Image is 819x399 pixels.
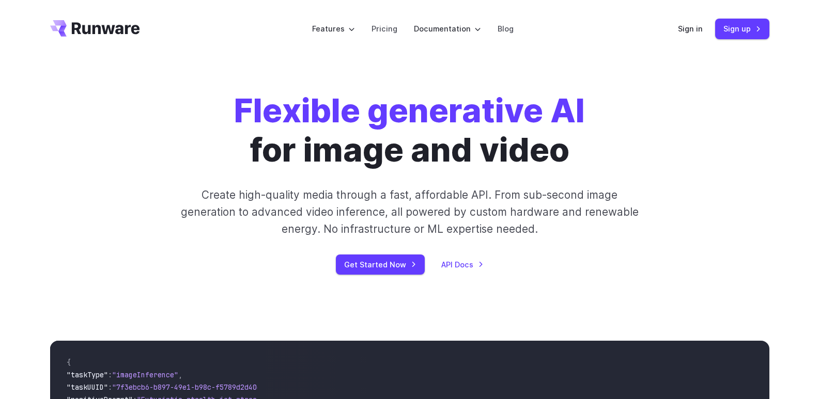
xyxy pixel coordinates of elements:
span: { [67,358,71,367]
p: Create high-quality media through a fast, affordable API. From sub-second image generation to adv... [179,186,640,238]
label: Features [312,23,355,35]
a: Get Started Now [336,254,425,275]
span: : [108,370,112,379]
span: "taskUUID" [67,382,108,392]
a: Sign in [678,23,703,35]
a: Go to / [50,20,140,37]
a: API Docs [441,259,484,270]
span: "imageInference" [112,370,178,379]
h1: for image and video [234,91,585,170]
a: Pricing [372,23,397,35]
span: "taskType" [67,370,108,379]
a: Sign up [715,19,769,39]
label: Documentation [414,23,481,35]
strong: Flexible generative AI [234,90,585,130]
a: Blog [498,23,514,35]
span: , [178,370,182,379]
span: "7f3ebcb6-b897-49e1-b98c-f5789d2d40d7" [112,382,269,392]
span: : [108,382,112,392]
